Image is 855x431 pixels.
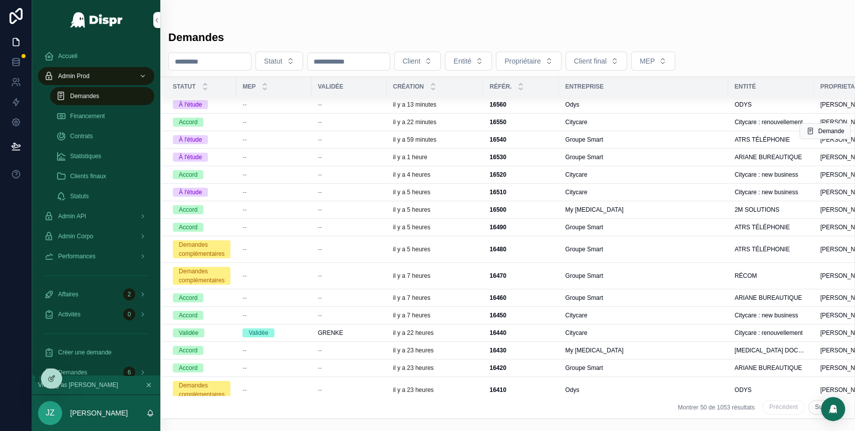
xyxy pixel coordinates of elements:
a: À l'étude [173,188,230,197]
span: -- [318,311,322,319]
span: -- [242,294,246,302]
span: Entité [453,56,471,66]
a: Statuts [50,187,154,205]
a: il y a 5 heures [393,223,477,231]
span: -- [318,118,322,126]
span: Citycare : new business [734,171,798,179]
a: 16420 [489,364,553,372]
span: Groupe Smart [565,223,603,231]
a: -- [318,188,381,196]
p: il y a 23 heures [393,346,433,354]
a: Activités0 [38,305,154,323]
span: Statuts [70,192,89,200]
p: il y a 22 minutes [393,118,436,126]
div: Demandes complémentaires [179,267,224,285]
a: Citycare : renouvellement [734,329,808,337]
a: My [MEDICAL_DATA] [565,206,722,214]
span: Groupe Smart [565,294,603,302]
a: 2M SOLUTIONS [734,206,808,214]
a: il y a 5 heures [393,206,477,214]
a: Clients finaux [50,167,154,185]
a: -- [242,118,306,126]
span: [MEDICAL_DATA] DOCUMENT [734,346,808,354]
div: Accord [179,311,197,320]
a: Groupe Smart [565,245,722,253]
span: -- [242,311,246,319]
a: il y a 23 heures [393,386,477,394]
span: -- [318,346,322,354]
span: Admin Prod [58,72,90,80]
a: Demandes complémentaires [173,381,230,399]
a: il y a 13 minutes [393,101,477,109]
div: 2 [123,288,135,300]
img: App logo [70,12,123,28]
p: il y a 4 heures [393,171,430,179]
a: Accord [173,205,230,214]
a: Admin Corpo [38,227,154,245]
span: ATRS TÉLÉPHONIE [734,223,789,231]
span: Citycare [565,311,587,319]
a: -- [318,136,381,144]
a: Créer une demande [38,343,154,361]
div: Accord [179,346,197,355]
span: -- [318,188,322,196]
a: -- [318,101,381,109]
a: -- [242,171,306,179]
a: il y a 7 heures [393,272,477,280]
span: Demandes [58,368,87,376]
span: Performances [58,252,96,260]
a: -- [242,272,306,280]
span: Affaires [58,290,78,298]
span: -- [242,364,246,372]
p: il y a 59 minutes [393,136,436,144]
span: -- [242,223,246,231]
a: -- [318,245,381,253]
strong: 16530 [489,154,506,161]
a: Citycare : renouvellement [734,118,808,126]
span: -- [318,171,322,179]
span: RÉCOM [734,272,757,280]
div: 6 [123,366,135,378]
a: Groupe Smart [565,153,722,161]
p: il y a 5 heures [393,188,430,196]
a: -- [242,294,306,302]
div: Accord [179,118,197,127]
strong: 16510 [489,189,506,196]
a: 16530 [489,153,553,161]
span: -- [242,153,246,161]
a: -- [242,311,306,319]
a: -- [242,206,306,214]
a: 16520 [489,171,553,179]
span: Odys [565,386,579,394]
a: Accord [173,118,230,127]
a: Citycare [565,118,722,126]
span: ATRS TÉLÉPHONIE [734,136,789,144]
a: Validée [242,328,306,337]
span: Admin Corpo [58,232,93,240]
div: À l'étude [179,153,202,162]
a: il y a 22 minutes [393,118,477,126]
span: My [MEDICAL_DATA] [565,346,623,354]
a: il y a 1 heure [393,153,477,161]
span: Citycare : new business [734,311,798,319]
button: Select Button [255,52,303,71]
a: 16470 [489,272,553,280]
a: Groupe Smart [565,294,722,302]
div: Validée [179,328,198,337]
strong: 16560 [489,101,506,108]
button: Select Button [565,52,627,71]
span: My [MEDICAL_DATA] [565,206,623,214]
strong: 16540 [489,136,506,143]
span: Statut [264,56,282,66]
a: -- [318,171,381,179]
a: il y a 7 heures [393,294,477,302]
a: Accueil [38,47,154,65]
p: il y a 7 heures [393,294,430,302]
button: Select Button [631,52,675,71]
a: Citycare [565,329,722,337]
a: 16480 [489,245,553,253]
span: -- [318,153,322,161]
a: Demandes complémentaires [173,240,230,258]
span: Groupe Smart [565,364,603,372]
span: -- [242,118,246,126]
